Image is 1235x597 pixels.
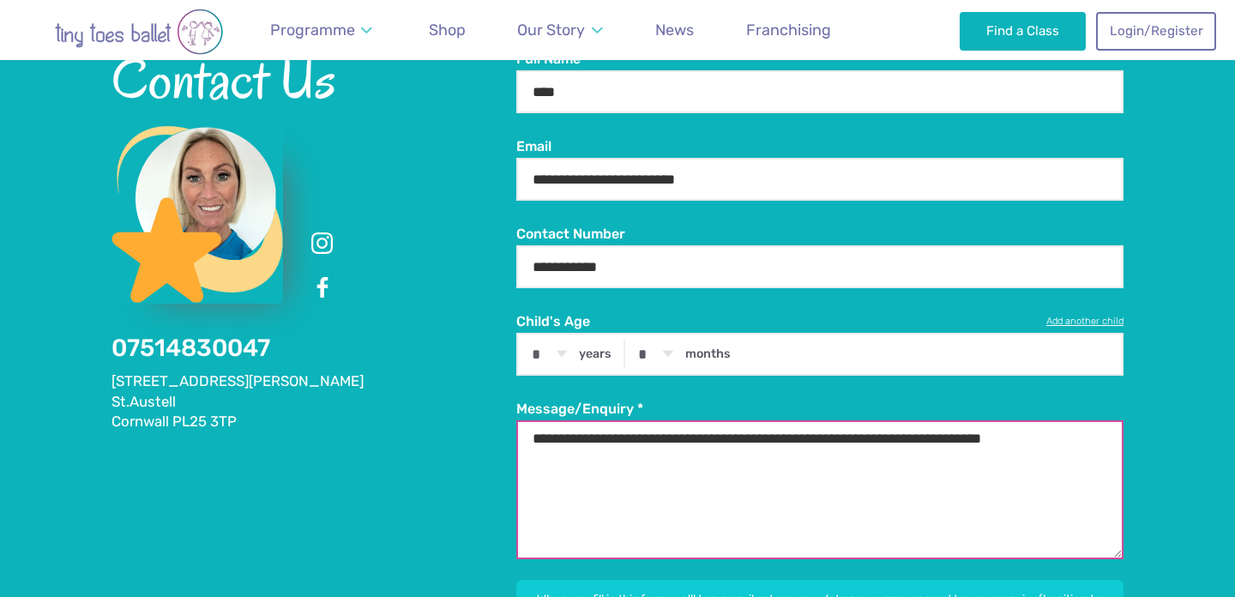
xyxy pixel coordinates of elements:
a: Facebook [307,273,338,304]
a: 07514830047 [111,334,270,362]
label: Contact Number [516,225,1124,244]
h2: Contact Us [111,50,516,108]
span: Shop [429,21,466,39]
label: years [579,347,611,362]
a: Our Story [509,11,611,50]
span: Franchising [746,21,831,39]
a: Login/Register [1096,12,1216,50]
a: Shop [421,11,473,50]
label: Message/Enquiry * [516,400,1124,419]
span: Programme [270,21,355,39]
span: News [655,21,694,39]
a: Instagram [307,228,338,259]
img: tiny toes ballet [19,9,259,55]
a: News [648,11,702,50]
a: Franchising [738,11,839,50]
label: months [685,347,731,362]
span: Our Story [517,21,585,39]
a: Programme [262,11,381,50]
label: Child's Age [516,312,1124,331]
label: Email [516,137,1124,156]
a: Find a Class [960,12,1086,50]
a: Add another child [1046,315,1124,329]
address: [STREET_ADDRESS][PERSON_NAME] St.Austell Cornwall PL25 3TP [111,371,516,432]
